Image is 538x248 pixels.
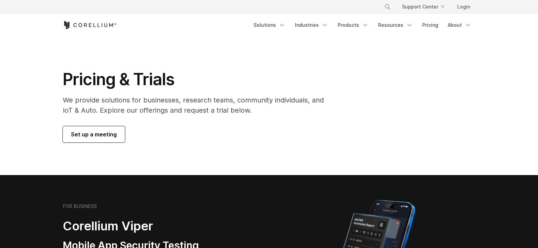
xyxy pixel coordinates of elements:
[71,130,117,138] span: Set up a meeting
[249,19,476,31] div: Navigation Menu
[374,19,417,31] a: Resources
[249,19,290,31] a: Solutions
[396,1,449,13] a: Support Center
[63,95,333,115] p: We provide solutions for businesses, research teams, community individuals, and IoT & Auto. Explo...
[291,19,332,31] a: Industries
[382,1,394,13] button: Search
[444,19,476,31] a: About
[63,21,117,29] a: Corellium Home
[63,203,97,209] h6: FOR BUSINESS
[63,126,125,142] a: Set up a meeting
[63,69,333,90] h1: Pricing & Trials
[334,19,373,31] a: Products
[452,1,476,13] a: Login
[376,1,476,13] div: Navigation Menu
[63,218,237,234] h2: Corellium Viper
[418,19,442,31] a: Pricing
